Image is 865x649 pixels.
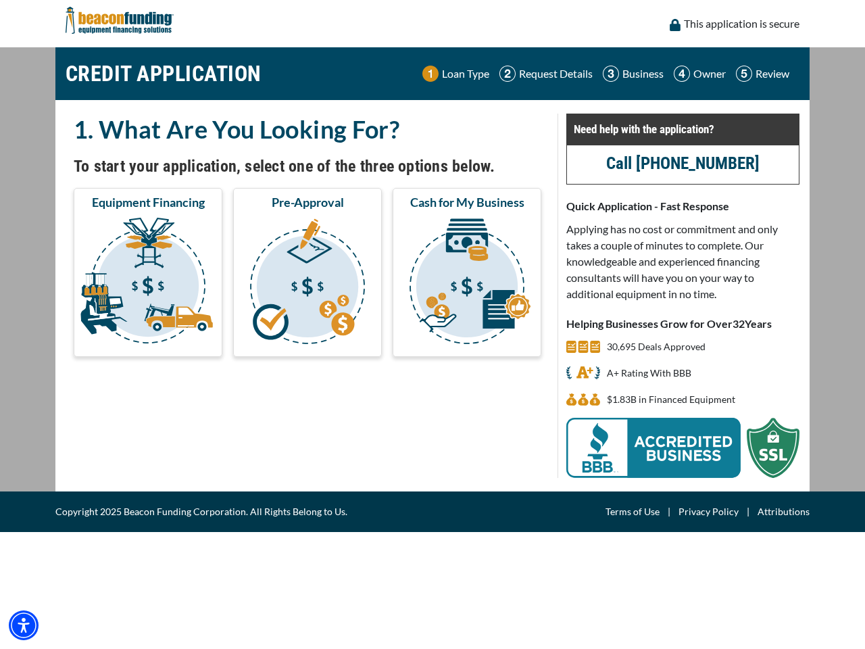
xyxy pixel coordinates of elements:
[739,504,758,520] span: |
[670,19,681,31] img: lock icon to convery security
[236,216,379,351] img: Pre-Approval
[606,153,760,173] a: Call [PHONE_NUMBER]
[499,66,516,82] img: Step 2
[442,66,489,82] p: Loan Type
[607,391,735,408] p: $1,834,710,859 in Financed Equipment
[758,504,810,520] a: Attributions
[566,316,799,332] p: Helping Businesses Grow for Over Years
[393,188,541,357] button: Cash for My Business
[55,504,347,520] span: Copyright 2025 Beacon Funding Corporation. All Rights Belong to Us.
[410,194,524,210] span: Cash for My Business
[92,194,205,210] span: Equipment Financing
[422,66,439,82] img: Step 1
[603,66,619,82] img: Step 3
[272,194,344,210] span: Pre-Approval
[733,317,745,330] span: 32
[74,155,541,178] h4: To start your application, select one of the three options below.
[607,365,691,381] p: A+ Rating With BBB
[674,66,690,82] img: Step 4
[233,188,382,357] button: Pre-Approval
[693,66,726,82] p: Owner
[736,66,752,82] img: Step 5
[756,66,789,82] p: Review
[74,188,222,357] button: Equipment Financing
[566,198,799,214] p: Quick Application - Fast Response
[76,216,220,351] img: Equipment Financing
[566,221,799,302] p: Applying has no cost or commitment and only takes a couple of minutes to complete. Our knowledgea...
[395,216,539,351] img: Cash for My Business
[66,54,262,93] h1: CREDIT APPLICATION
[74,114,541,145] h2: 1. What Are You Looking For?
[684,16,799,32] p: This application is secure
[660,504,678,520] span: |
[605,504,660,520] a: Terms of Use
[9,610,39,640] div: Accessibility Menu
[622,66,664,82] p: Business
[574,121,792,137] p: Need help with the application?
[607,339,706,355] p: 30,695 Deals Approved
[519,66,593,82] p: Request Details
[678,504,739,520] a: Privacy Policy
[566,418,799,478] img: BBB Acredited Business and SSL Protection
